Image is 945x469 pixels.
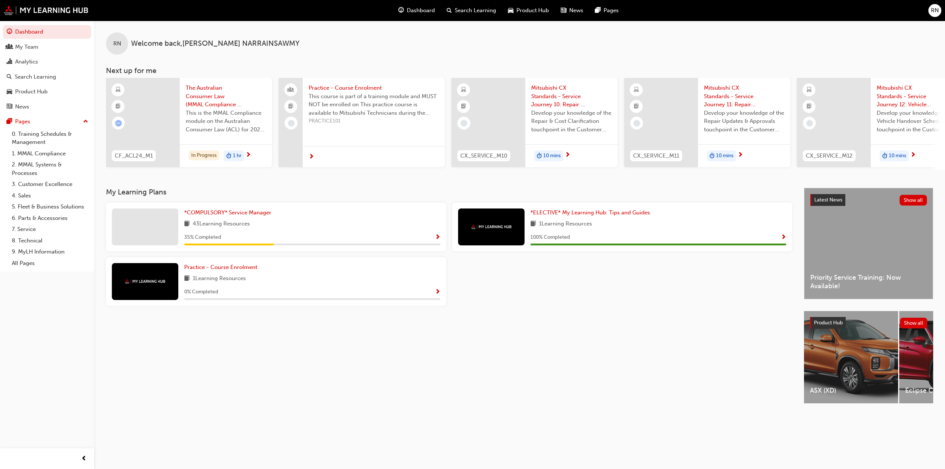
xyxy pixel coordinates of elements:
[7,59,12,65] span: chart-icon
[106,188,792,196] h3: My Learning Plans
[15,87,48,96] div: Product Hub
[15,58,38,66] div: Analytics
[3,85,91,99] a: Product Hub
[810,194,927,206] a: Latest NewsShow all
[502,3,555,18] a: car-iconProduct Hub
[810,317,927,329] a: Product HubShow all
[407,6,435,15] span: Dashboard
[193,220,250,229] span: 43 Learning Resources
[15,117,30,126] div: Pages
[184,220,190,229] span: book-icon
[435,289,440,296] span: Show Progress
[9,213,91,224] a: 6. Parts & Accessories
[279,78,445,167] a: Practice - Course EnrolmentThis course is part of a training module and MUST NOT be enrolled on T...
[589,3,625,18] a: pages-iconPages
[94,66,945,75] h3: Next up for me
[3,40,91,54] a: My Team
[186,84,266,109] span: The Australian Consumer Law (MMAL Compliance - 2024)
[3,24,91,115] button: DashboardMy TeamAnalyticsSearch LearningProduct HubNews
[531,84,612,109] span: Mitsubishi CX Standards - Service Journey 10: Repair & Cost Clarification
[781,233,786,242] button: Show Progress
[561,6,566,15] span: news-icon
[716,152,733,160] span: 10 mins
[508,6,513,15] span: car-icon
[931,6,939,15] span: RN
[186,109,266,134] span: This is the MMAL Compliance module on the Australian Consumer Law (ACL) for 2024. Complete this m...
[539,220,592,229] span: 1 Learning Resources
[435,287,440,297] button: Show Progress
[928,4,941,17] button: RN
[435,233,440,242] button: Show Progress
[3,115,91,128] button: Pages
[634,102,639,111] span: booktick-icon
[7,74,12,80] span: search-icon
[131,39,299,48] span: Welcome back , [PERSON_NAME] NARRAINSAWMY
[810,273,927,290] span: Priority Service Training: Now Available!
[814,320,843,326] span: Product Hub
[9,128,91,148] a: 0. Training Schedules & Management
[184,274,190,283] span: book-icon
[7,104,12,110] span: news-icon
[461,102,466,111] span: booktick-icon
[447,6,452,15] span: search-icon
[882,151,887,161] span: duration-icon
[9,179,91,190] a: 3. Customer Excellence
[245,152,251,159] span: next-icon
[9,224,91,235] a: 7. Service
[461,85,466,95] span: learningResourceType_ELEARNING-icon
[555,3,589,18] a: news-iconNews
[537,151,542,161] span: duration-icon
[704,84,784,109] span: Mitsubishi CX Standards - Service Journey 11: Repair Updates & Approvals
[288,120,295,127] span: learningRecordVerb_NONE-icon
[189,151,219,161] div: In Progress
[530,209,650,216] span: *ELECTIVE* My Learning Hub: Tips and Guides
[704,109,784,134] span: Develop your knowledge of the Repair Updates & Approvals touchpoint in the Customer Excellence (C...
[781,234,786,241] span: Show Progress
[441,3,502,18] a: search-iconSearch Learning
[184,209,271,216] span: *COMPULSORY* Service Manager
[7,44,12,51] span: people-icon
[806,120,813,127] span: learningRecordVerb_NONE-icon
[634,85,639,95] span: learningResourceType_ELEARNING-icon
[804,188,933,299] a: Latest NewsShow allPriority Service Training: Now Available!
[595,6,601,15] span: pages-icon
[900,318,928,328] button: Show all
[184,264,257,270] span: Practice - Course Enrolment
[900,195,927,206] button: Show all
[807,85,812,95] span: learningResourceType_ELEARNING-icon
[471,224,512,229] img: mmal
[810,386,892,395] span: ASX (XD)
[9,246,91,258] a: 9. MyLH Information
[116,102,121,111] span: booktick-icon
[3,70,91,84] a: Search Learning
[125,279,165,284] img: mmal
[9,235,91,246] a: 8. Technical
[9,258,91,269] a: All Pages
[709,151,715,161] span: duration-icon
[807,102,812,111] span: booktick-icon
[804,311,898,403] a: ASX (XD)
[910,152,916,159] span: next-icon
[15,103,29,111] div: News
[115,120,122,127] span: learningRecordVerb_ATTEMPT-icon
[226,151,231,161] span: duration-icon
[7,118,12,125] span: pages-icon
[455,6,496,15] span: Search Learning
[565,152,570,159] span: next-icon
[184,263,260,272] a: Practice - Course Enrolment
[106,78,272,167] a: CF_ACL24_M1The Australian Consumer Law (MMAL Compliance - 2024)This is the MMAL Compliance module...
[184,208,274,217] a: *COMPULSORY* Service Manager
[3,25,91,39] a: Dashboard
[633,120,640,127] span: learningRecordVerb_NONE-icon
[604,6,619,15] span: Pages
[115,152,153,160] span: CF_ACL24_M1
[4,6,89,15] img: mmal
[460,152,507,160] span: CX_SERVICE_M10
[530,220,536,229] span: book-icon
[530,208,653,217] a: *ELECTIVE* My Learning Hub: Tips and Guides
[889,152,906,160] span: 10 mins
[531,109,612,134] span: Develop your knowledge of the Repair & Cost Clarification touchpoint in the Customer Excellence (...
[392,3,441,18] a: guage-iconDashboard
